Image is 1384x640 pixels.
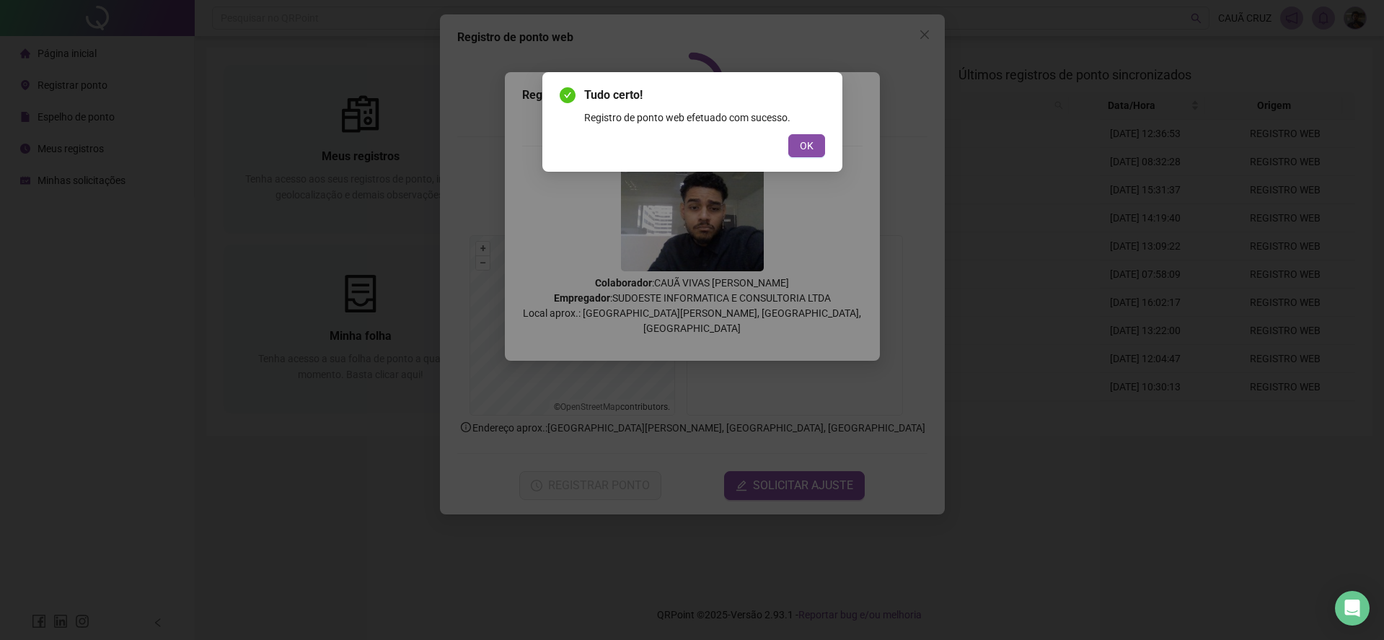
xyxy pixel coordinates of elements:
span: check-circle [560,87,576,103]
div: Open Intercom Messenger [1335,591,1370,626]
span: OK [800,138,814,154]
button: OK [788,134,825,157]
span: Tudo certo! [584,87,825,104]
div: Registro de ponto web efetuado com sucesso. [584,110,825,126]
